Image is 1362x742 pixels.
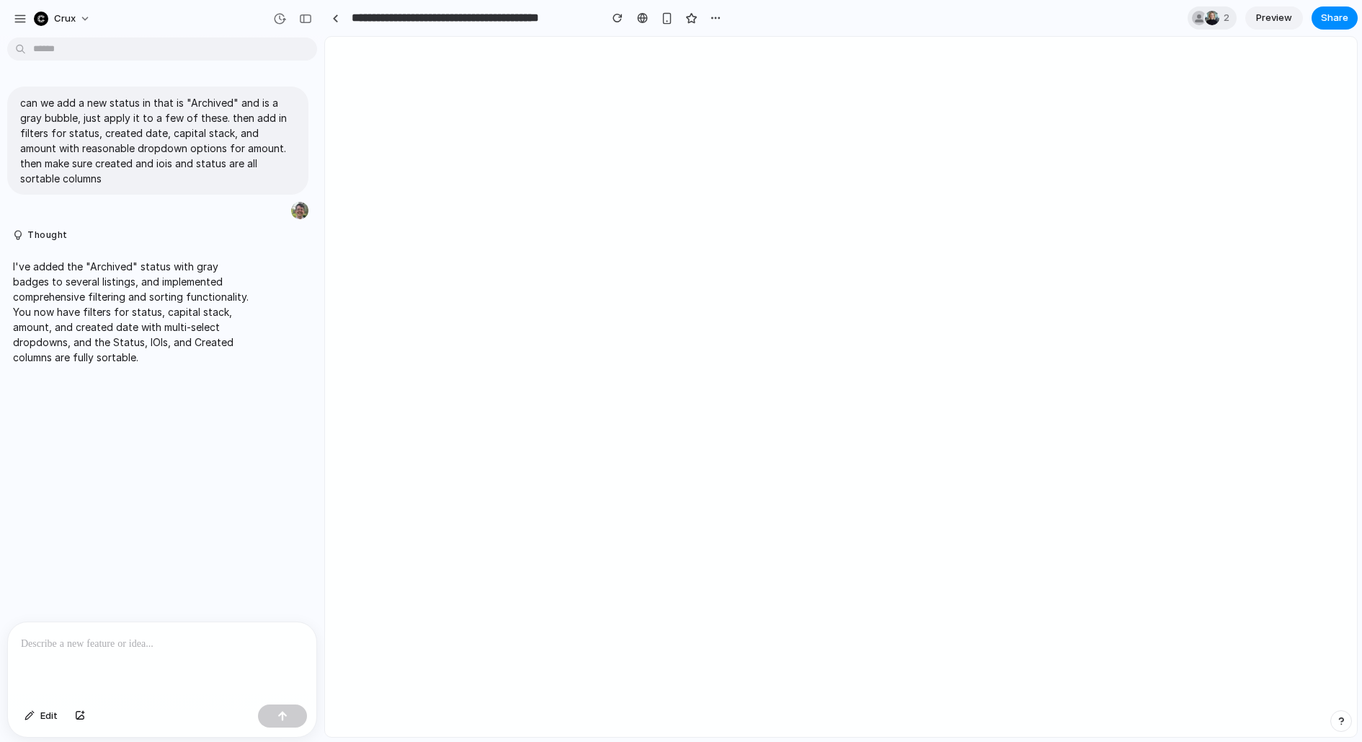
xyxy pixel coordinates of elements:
span: Preview [1256,11,1292,25]
button: Crux [28,7,98,30]
a: Preview [1245,6,1303,30]
button: Edit [17,705,65,728]
span: Edit [40,709,58,723]
span: 2 [1224,11,1234,25]
p: I've added the "Archived" status with gray badges to several listings, and implemented comprehens... [13,259,254,365]
span: Share [1321,11,1348,25]
span: Crux [54,12,76,26]
p: can we add a new status in that is "Archived" and is a gray bubble, just apply it to a few of the... [20,95,295,186]
div: 2 [1188,6,1237,30]
button: Share [1312,6,1358,30]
